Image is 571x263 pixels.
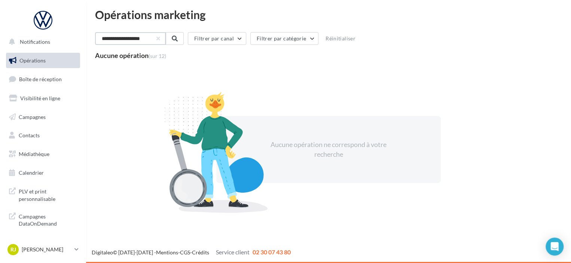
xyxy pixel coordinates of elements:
[253,248,291,256] span: 02 30 07 43 80
[22,246,71,253] p: [PERSON_NAME]
[180,249,190,256] a: CGS
[156,249,178,256] a: Mentions
[4,165,82,181] a: Calendrier
[6,242,80,257] a: RJ [PERSON_NAME]
[19,151,49,157] span: Médiathèque
[19,76,62,82] span: Boîte de réception
[4,109,82,125] a: Campagnes
[188,32,246,45] button: Filtrer par canal
[4,208,82,230] a: Campagnes DataOnDemand
[264,140,393,159] div: Aucune opération ne correspond à votre recherche
[546,238,564,256] div: Open Intercom Messenger
[4,146,82,162] a: Médiathèque
[4,183,82,205] a: PLV et print personnalisable
[149,53,166,59] span: (sur 12)
[20,39,50,45] span: Notifications
[20,95,60,101] span: Visibilité en ligne
[192,249,209,256] a: Crédits
[92,249,291,256] span: © [DATE]-[DATE] - - -
[250,32,318,45] button: Filtrer par catégorie
[216,248,250,256] span: Service client
[4,53,82,68] a: Opérations
[19,211,77,227] span: Campagnes DataOnDemand
[323,34,358,43] button: Réinitialiser
[10,246,16,253] span: RJ
[92,249,113,256] a: Digitaleo
[95,52,166,59] div: Aucune opération
[95,9,562,20] div: Opérations marketing
[4,34,79,50] button: Notifications
[19,186,77,202] span: PLV et print personnalisable
[4,128,82,143] a: Contacts
[19,132,40,138] span: Contacts
[19,113,46,120] span: Campagnes
[19,169,44,176] span: Calendrier
[19,57,46,64] span: Opérations
[4,71,82,87] a: Boîte de réception
[4,91,82,106] a: Visibilité en ligne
